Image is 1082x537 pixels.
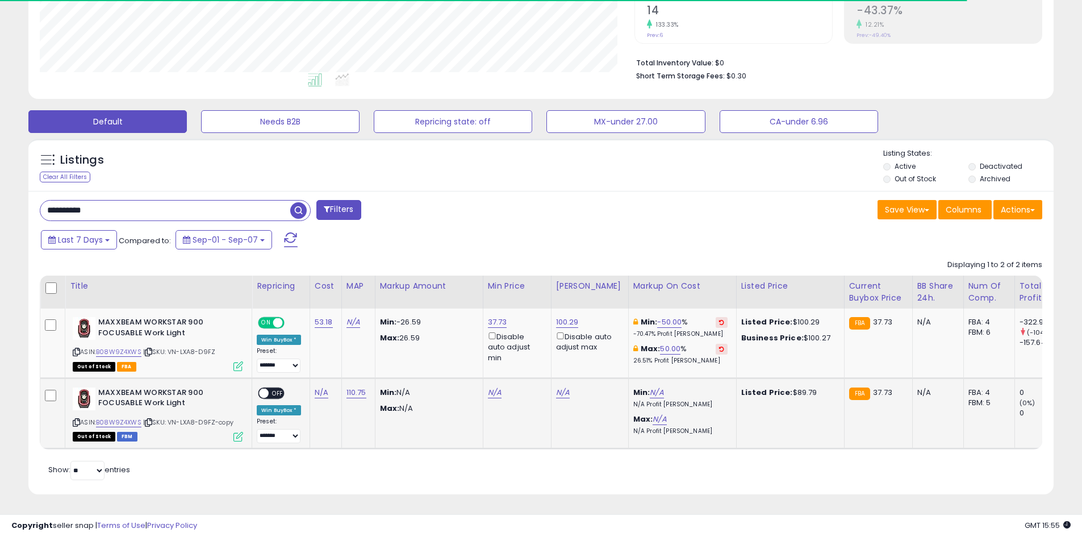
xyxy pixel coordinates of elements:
[283,318,301,328] span: OFF
[488,387,502,398] a: N/A
[147,520,197,531] a: Privacy Policy
[73,388,243,440] div: ASIN:
[73,388,95,410] img: 419EnfEuO-L._SL40_.jpg
[741,387,793,398] b: Listed Price:
[269,388,287,398] span: OFF
[636,71,725,81] b: Short Term Storage Fees:
[60,152,104,168] h5: Listings
[726,70,746,81] span: $0.30
[488,330,542,363] div: Disable auto adjust min
[380,317,474,327] p: -26.59
[346,280,370,292] div: MAP
[741,333,835,343] div: $100.27
[380,403,400,414] strong: Max:
[98,388,236,411] b: MAXXBEAM WORKSTAR 900 FOCUSABLE Work Light
[968,280,1010,304] div: Num of Comp.
[917,280,959,304] div: BB Share 24h.
[633,357,728,365] p: 26.51% Profit [PERSON_NAME]
[315,317,333,328] a: 53.18
[96,418,141,427] a: B08W9Z4XWS
[97,520,145,531] a: Terms of Use
[11,521,197,531] div: seller snap | |
[633,330,728,338] p: -70.47% Profit [PERSON_NAME]
[346,387,366,398] a: 110.75
[546,110,705,133] button: MX-under 27.00
[380,388,474,398] p: N/A
[849,280,908,304] div: Current Buybox Price
[257,280,305,292] div: Repricing
[193,234,258,245] span: Sep-01 - Sep-07
[201,110,360,133] button: Needs B2B
[1027,328,1062,337] small: (-104.85%)
[873,387,892,398] span: 37.73
[917,317,955,327] div: N/A
[647,4,832,19] h2: 14
[117,362,136,372] span: FBA
[1020,338,1066,348] div: -157.64
[878,200,937,219] button: Save View
[968,327,1006,338] div: FBM: 6
[968,388,1006,398] div: FBA: 4
[556,280,624,292] div: [PERSON_NAME]
[556,387,570,398] a: N/A
[741,317,835,327] div: $100.29
[380,403,474,414] p: N/A
[117,432,137,442] span: FBM
[73,317,95,340] img: 419EnfEuO-L._SL40_.jpg
[70,280,247,292] div: Title
[1025,520,1071,531] span: 2025-09-15 15:55 GMT
[741,317,793,327] b: Listed Price:
[96,347,141,357] a: B08W9Z4XWS
[720,110,878,133] button: CA-under 6.96
[741,280,839,292] div: Listed Price
[257,335,301,345] div: Win BuyBox *
[653,414,666,425] a: N/A
[652,20,679,29] small: 133.33%
[741,388,835,398] div: $89.79
[873,317,892,327] span: 37.73
[315,387,328,398] a: N/A
[58,234,103,245] span: Last 7 Days
[11,520,53,531] strong: Copyright
[980,174,1010,184] label: Archived
[641,343,661,354] b: Max:
[633,427,728,435] p: N/A Profit [PERSON_NAME]
[647,32,663,39] small: Prev: 6
[946,204,981,215] span: Columns
[315,280,337,292] div: Cost
[849,388,870,400] small: FBA
[993,200,1042,219] button: Actions
[380,317,397,327] strong: Min:
[633,414,653,424] b: Max:
[374,110,532,133] button: Repricing state: off
[380,280,478,292] div: Markup Amount
[380,333,474,343] p: 26.59
[741,332,804,343] b: Business Price:
[917,388,955,398] div: N/A
[259,318,273,328] span: ON
[98,317,236,341] b: MAXXBEAM WORKSTAR 900 FOCUSABLE Work Light
[947,260,1042,270] div: Displaying 1 to 2 of 2 items
[1020,317,1066,327] div: -322.93
[968,317,1006,327] div: FBA: 4
[257,418,301,443] div: Preset:
[633,387,650,398] b: Min:
[660,343,680,355] a: 50.00
[556,317,579,328] a: 100.29
[633,317,728,338] div: %
[257,347,301,373] div: Preset:
[143,418,233,427] span: | SKU: VN-LXA8-D9FZ-copy
[488,317,507,328] a: 37.73
[316,200,361,220] button: Filters
[636,55,1034,69] li: $0
[650,387,663,398] a: N/A
[40,172,90,182] div: Clear All Filters
[119,235,171,246] span: Compared to:
[980,161,1022,171] label: Deactivated
[883,148,1054,159] p: Listing States:
[895,174,936,184] label: Out of Stock
[938,200,992,219] button: Columns
[641,317,658,327] b: Min:
[633,344,728,365] div: %
[636,58,713,68] b: Total Inventory Value:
